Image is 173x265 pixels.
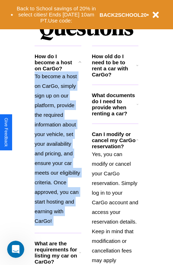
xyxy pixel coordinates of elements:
[92,92,137,116] h3: What documents do I need to provide when renting a car?
[92,131,136,149] h3: Can I modify or cancel my CarGo reservation?
[7,241,24,258] iframe: Intercom live chat
[35,71,81,226] p: To become a host on CarGo, simply sign up on our platform, provide the required information about...
[92,53,137,77] h3: How old do I need to be to rent a car with CarGo?
[13,4,100,26] button: Back to School savings of 20% in select cities! Ends [DATE] 10am PT.Use code:
[35,240,79,265] h3: What are the requirements for listing my car on CarGo?
[100,12,147,18] b: BACK2SCHOOL20
[4,118,9,147] div: Give Feedback
[35,53,78,71] h3: How do I become a host on CarGo?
